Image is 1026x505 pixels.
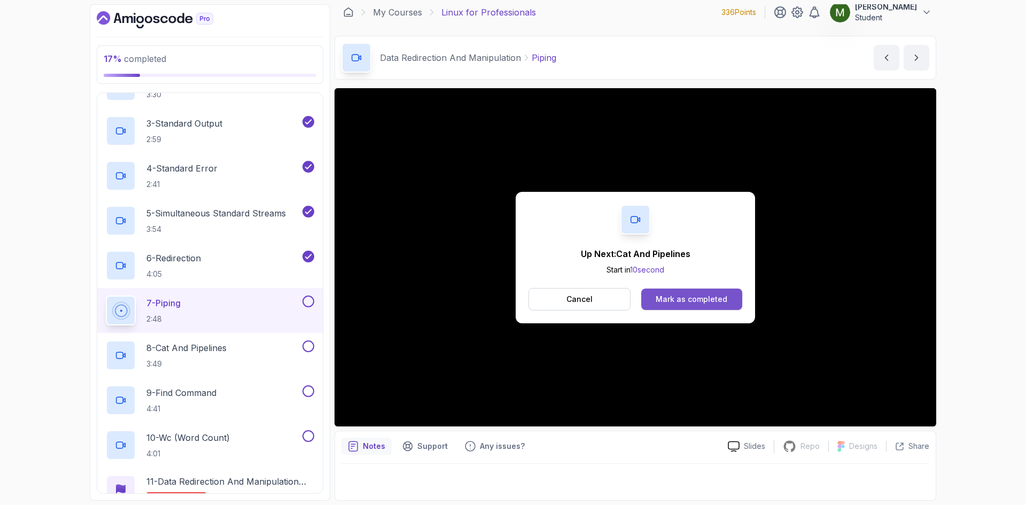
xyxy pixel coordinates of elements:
[146,431,230,444] p: 10 - Wc (Word Count)
[146,89,216,100] p: 3:30
[146,314,181,324] p: 2:48
[373,6,422,19] a: My Courses
[106,296,314,325] button: 7-Piping2:48
[855,12,917,23] p: Student
[106,161,314,191] button: 4-Standard Error2:41
[97,11,238,28] a: Dashboard
[874,45,899,71] button: previous content
[458,438,531,455] button: Feedback button
[146,297,181,309] p: 7 - Piping
[146,475,314,488] p: 11 - Data Redirection and Manipulation Quiz
[480,441,525,452] p: Any issues?
[904,45,929,71] button: next content
[104,53,122,64] span: 17 %
[106,206,314,236] button: 5-Simultaneous Standard Streams3:54
[744,441,765,452] p: Slides
[146,359,227,369] p: 3:49
[396,438,454,455] button: Support button
[363,441,385,452] p: Notes
[849,441,877,452] p: Designs
[106,385,314,415] button: 9-Find Command4:41
[146,252,201,265] p: 6 - Redirection
[886,441,929,452] button: Share
[855,2,917,12] p: [PERSON_NAME]
[146,269,201,279] p: 4:05
[830,2,850,22] img: user profile image
[417,441,448,452] p: Support
[146,448,230,459] p: 4:01
[106,430,314,460] button: 10-Wc (Word Count)4:01
[146,224,286,235] p: 3:54
[721,7,756,18] p: 336 Points
[441,6,536,19] p: Linux for Professionals
[104,53,166,64] span: completed
[532,51,556,64] p: Piping
[106,116,314,146] button: 3-Standard Output2:59
[719,441,774,452] a: Slides
[528,288,631,310] button: Cancel
[581,247,690,260] p: Up Next: Cat And Pipelines
[106,340,314,370] button: 8-Cat And Pipelines3:49
[146,341,227,354] p: 8 - Cat And Pipelines
[146,386,216,399] p: 9 - Find Command
[800,441,820,452] p: Repo
[146,134,222,145] p: 2:59
[146,179,217,190] p: 2:41
[146,207,286,220] p: 5 - Simultaneous Standard Streams
[908,441,929,452] p: Share
[829,2,932,23] button: user profile image[PERSON_NAME]Student
[581,265,690,275] p: Start in
[341,438,392,455] button: notes button
[380,51,521,64] p: Data Redirection And Manipulation
[335,88,936,426] iframe: 7 - Piping
[641,289,742,310] button: Mark as completed
[566,294,593,305] p: Cancel
[146,117,222,130] p: 3 - Standard Output
[146,162,217,175] p: 4 - Standard Error
[106,251,314,281] button: 6-Redirection4:05
[630,265,664,274] span: 10 second
[106,475,314,505] button: 11-Data Redirection and Manipulation Quiz
[343,7,354,18] a: Dashboard
[146,403,216,414] p: 4:41
[656,294,727,305] div: Mark as completed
